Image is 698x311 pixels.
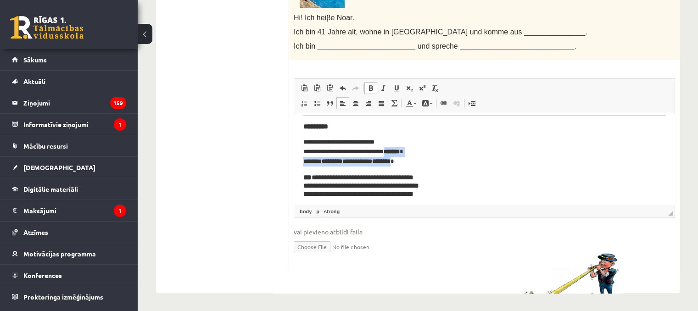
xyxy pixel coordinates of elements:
[114,118,126,131] i: 1
[12,286,126,307] a: Proktoringa izmēģinājums
[311,97,324,109] a: Ievietot/noņemt sarakstu ar aizzīmēm
[450,97,463,109] a: Atsaistīt
[23,293,103,301] span: Proktoringa izmēģinājums
[322,207,341,216] a: strong elements
[12,157,126,178] a: [DEMOGRAPHIC_DATA]
[10,16,84,39] a: Rīgas 1. Tālmācības vidusskola
[23,163,95,172] span: [DEMOGRAPHIC_DATA]
[324,82,336,94] a: Ievietot no Worda
[12,265,126,286] a: Konferences
[377,82,390,94] a: Slīpraksts (vadīšanas taustiņš+I)
[375,97,388,109] a: Izlīdzināt malas
[294,28,587,36] span: Ich bin 41 Jahre alt, wohne in [GEOGRAPHIC_DATA] und komme aus _______________.
[12,49,126,70] a: Sākums
[114,205,126,217] i: 1
[298,82,311,94] a: Ielīmēt (vadīšanas taustiņš+V)
[110,97,126,109] i: 159
[23,92,126,113] legend: Ziņojumi
[336,82,349,94] a: Atcelt (vadīšanas taustiņš+Z)
[12,71,126,92] a: Aktuāli
[403,82,416,94] a: Apakšraksts
[429,82,441,94] a: Noņemt stilus
[330,14,354,22] span: e Noar.
[23,56,47,64] span: Sākums
[388,97,401,109] a: Math
[419,97,435,109] a: Fona krāsa
[349,82,362,94] a: Atkārtot (vadīšanas taustiņš+Y)
[23,142,68,150] span: Mācību resursi
[12,92,126,113] a: Ziņojumi159
[12,200,126,221] a: Maksājumi1
[23,185,78,193] span: Digitālie materiāli
[294,113,675,205] iframe: Bagātinātā teksta redaktors, wiswyg-editor-user-answer-47433752515640
[23,228,48,236] span: Atzīmes
[403,97,419,109] a: Teksta krāsa
[465,97,478,109] a: Ievietot lapas pārtraukumu drukai
[23,77,45,85] span: Aktuāli
[311,82,324,94] a: Ievietot kā vienkāršu tekstu (vadīšanas taustiņš+pārslēgšanas taustiņš+V)
[416,82,429,94] a: Augšraksts
[12,222,126,243] a: Atzīmes
[362,97,375,109] a: Izlīdzināt pa labi
[326,14,330,22] span: β
[23,114,126,135] legend: Informatīvie ziņojumi
[12,114,126,135] a: Informatīvie ziņojumi1
[12,135,126,156] a: Mācību resursi
[668,211,673,216] span: Mērogot
[437,97,450,109] a: Saite (vadīšanas taustiņš+K)
[324,97,336,109] a: Bloka citāts
[336,97,349,109] a: Izlīdzināt pa kreisi
[294,14,326,22] span: Hi! Ich hei
[23,250,96,258] span: Motivācijas programma
[294,227,675,237] span: vai pievieno atbildi failā
[12,178,126,200] a: Digitālie materiāli
[23,271,62,279] span: Konferences
[294,42,576,50] span: Ich bin ________________________ und spreche ____________________________.
[12,243,126,264] a: Motivācijas programma
[390,82,403,94] a: Pasvītrojums (vadīšanas taustiņš+U)
[364,82,377,94] a: Treknraksts (vadīšanas taustiņš+B)
[23,200,126,221] legend: Maksājumi
[349,97,362,109] a: Centrēti
[298,97,311,109] a: Ievietot/noņemt numurētu sarakstu
[314,207,321,216] a: p elements
[298,207,313,216] a: body elements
